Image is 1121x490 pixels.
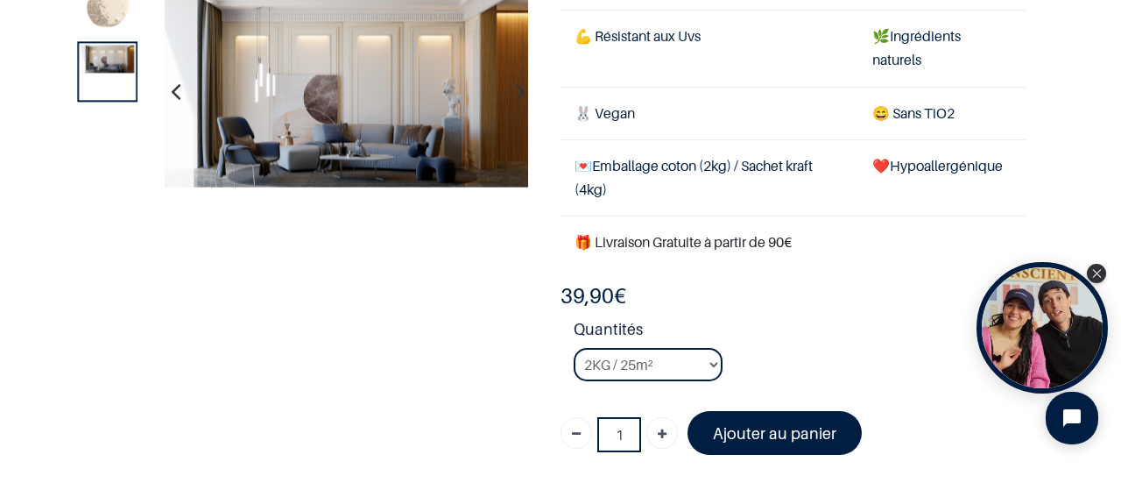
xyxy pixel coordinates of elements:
[81,46,134,74] img: Product image
[687,411,862,454] a: Ajouter au panier
[560,283,626,309] b: €
[858,139,1026,216] td: ❤️Hypoallergénique
[575,233,792,251] font: 🎁 Livraison Gratuite à partir de 90€
[560,139,858,216] td: Emballage coton (2kg) / Sachet kraft (4kg)
[1031,377,1113,459] iframe: Tidio Chat
[858,87,1026,139] td: ans TiO2
[575,104,635,122] span: 🐰 Vegan
[646,417,678,449] a: Ajouter
[858,11,1026,87] td: Ingrédients naturels
[560,283,614,309] span: 39,90
[575,27,701,45] span: 💪 Résistant aux Uvs
[575,157,592,174] span: 💌
[872,104,900,122] span: 😄 S
[872,27,890,45] span: 🌿
[1087,264,1106,283] div: Close Tolstoy widget
[713,424,836,443] font: Ajouter au panier
[976,262,1108,394] div: Tolstoy bubble widget
[976,262,1108,394] div: Open Tolstoy widget
[560,417,592,449] a: Supprimer
[976,262,1108,394] div: Open Tolstoy
[574,317,1026,348] strong: Quantités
